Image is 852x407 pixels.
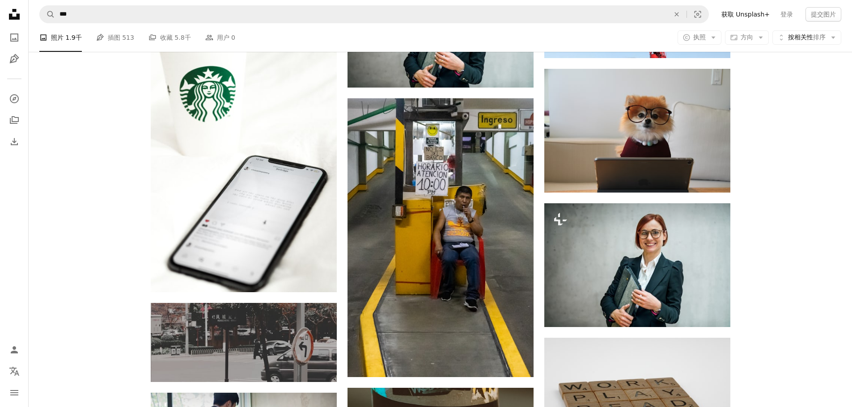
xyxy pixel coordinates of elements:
font: 收藏 [160,34,173,41]
img: 白色纺织品上的白色 iPhone 5 C [151,44,337,292]
font: 排序 [813,34,826,41]
font: 提交图片 [811,11,836,18]
a: 棕色和白色的博美犬小狗在 MacBook 上 [544,126,730,134]
font: 登录 [780,11,793,18]
a: 探索 [5,90,23,108]
a: 登录 [775,7,798,21]
button: 视觉搜索 [687,6,708,23]
button: 菜单 [5,384,23,402]
button: 清除 [667,6,687,23]
a: 获取 Unsplash+ [716,7,775,21]
form: 在全站范围内查找视觉效果 [39,5,709,23]
font: 插图 [108,34,120,41]
font: 按相关性 [788,34,813,41]
font: 5.8千 [174,34,191,41]
a: 一位年轻开朗的女商人站在办公室里，看着相机的肖像。 [544,261,730,269]
a: 下载历史记录 [5,133,23,151]
font: 513 [122,34,134,41]
font: 0 [231,34,235,41]
button: 执照 [678,30,721,45]
a: 插图 513 [96,23,134,52]
a: 插图 [5,50,23,68]
font: 用户 [217,34,229,41]
button: 语言 [5,362,23,380]
a: 白色纺织品上的白色 iPhone 5 C [151,164,337,172]
button: 按相关性排序 [772,30,841,45]
button: 提交图片 [805,7,841,21]
font: 执照 [693,34,706,41]
a: 首页 — Unsplash [5,5,23,25]
a: 照片 [5,29,23,46]
a: 用户 0 [205,23,235,52]
a: 收藏 [5,111,23,129]
button: 搜索 Unsplash [40,6,55,23]
font: 方向 [741,34,753,41]
a: 收藏 5.8千 [148,23,191,52]
font: 获取 Unsplash+ [721,11,770,18]
img: 棕色和白色的博美犬小狗在 MacBook 上 [544,69,730,193]
button: 方向 [725,30,769,45]
a: 登录 / 注册 [5,341,23,359]
img: 街上的标志 [151,303,337,382]
img: 穿着白衬衫的女人坐在黄色和红色的金属长凳上 [348,98,534,377]
img: 一位年轻开朗的女商人站在办公室里，看着相机的肖像。 [544,203,730,327]
a: 穿着白衬衫的女人坐在黄色和红色的金属长凳上 [348,234,534,242]
a: 街上的标志 [151,338,337,346]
